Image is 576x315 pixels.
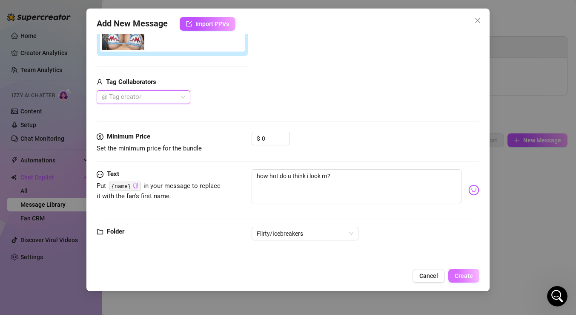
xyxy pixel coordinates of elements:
span: Set the minimum price for the bundle [97,144,202,152]
span: message [97,169,103,179]
span: folder [97,227,103,237]
span: Close [471,17,484,24]
strong: Text [107,170,119,178]
span: Flirty/Icebreakers [257,227,353,240]
button: go back [6,3,22,20]
textarea: how hot do u think i look rn? [252,169,461,203]
code: {name} [109,182,141,191]
button: Import PPVs [180,17,235,31]
img: svg%3e [468,185,479,196]
strong: Folder [107,228,124,235]
button: Close [471,14,484,27]
iframe: Intercom live chat [547,286,567,306]
span: user [97,77,103,87]
button: Click to Copy [133,183,138,189]
span: copy [133,183,138,188]
strong: Minimum Price [107,133,150,140]
span: import [186,21,192,27]
span: close [474,17,481,24]
span: Cancel [419,272,438,279]
strong: Tag Collaborators [106,78,156,86]
button: Create [448,269,479,283]
span: Create [455,272,473,279]
button: Cancel [413,269,445,283]
span: Put in your message to replace it with the fan's first name. [97,182,221,200]
span: Add New Message [97,17,168,31]
div: Close [149,4,165,19]
span: dollar [97,132,103,142]
span: Import PPVs [195,20,229,27]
